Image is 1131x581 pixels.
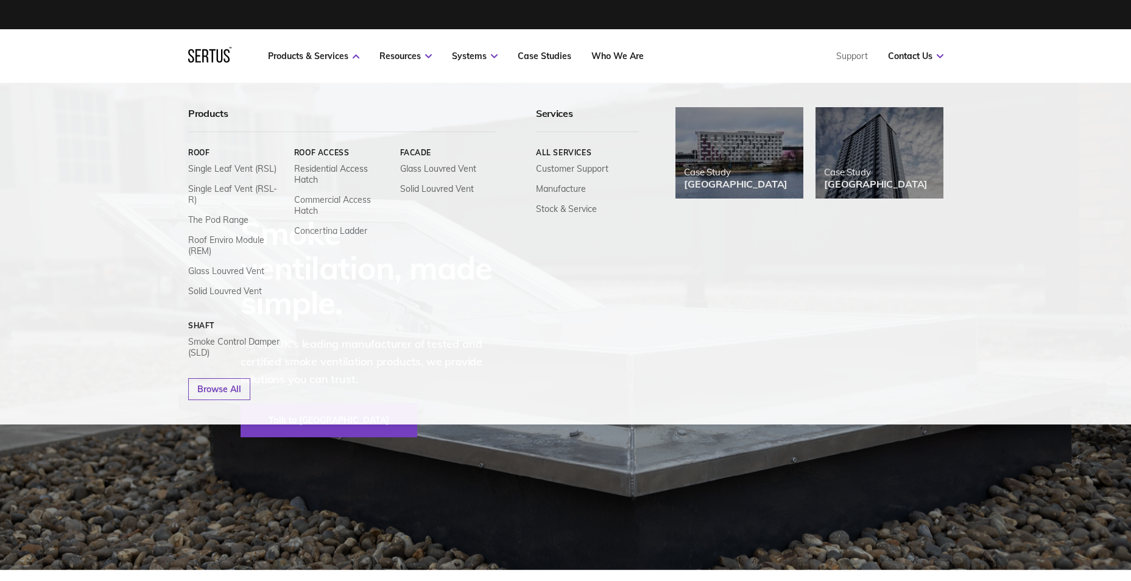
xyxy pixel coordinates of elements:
a: Case Studies [518,51,571,62]
a: Single Leaf Vent (RSL) [188,163,277,174]
div: Case Study [684,166,787,178]
a: All services [536,148,639,157]
div: Products [188,107,496,132]
a: Contact Us [888,51,943,62]
a: Concertina Ladder [294,225,367,236]
a: Commercial Access Hatch [294,194,390,216]
a: Products & Services [268,51,359,62]
a: Browse All [188,378,250,400]
a: Case Study[GEOGRAPHIC_DATA] [816,107,943,199]
a: Residential Access Hatch [294,163,390,185]
a: Manufacture [536,183,586,194]
a: Customer Support [536,163,608,174]
a: Roof [188,148,285,157]
a: Support [836,51,868,62]
a: Shaft [188,321,285,330]
a: Glass Louvred Vent [188,266,264,276]
a: Roof Enviro Module (REM) [188,234,285,256]
a: Facade [400,148,496,157]
div: Services [536,107,639,132]
a: Smoke Control Damper (SLD) [188,336,285,358]
div: Case Study [824,166,928,178]
a: Solid Louvred Vent [188,286,262,297]
a: Who We Are [591,51,644,62]
a: Single Leaf Vent (RSL-R) [188,183,285,205]
div: [GEOGRAPHIC_DATA] [824,178,928,190]
iframe: Chat Widget [912,440,1131,581]
a: Systems [452,51,498,62]
a: Roof Access [294,148,390,157]
a: Resources [379,51,432,62]
div: [GEOGRAPHIC_DATA] [684,178,787,190]
a: Stock & Service [536,203,597,214]
a: Glass Louvred Vent [400,163,476,174]
a: The Pod Range [188,214,248,225]
a: Case Study[GEOGRAPHIC_DATA] [675,107,803,199]
a: Solid Louvred Vent [400,183,473,194]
